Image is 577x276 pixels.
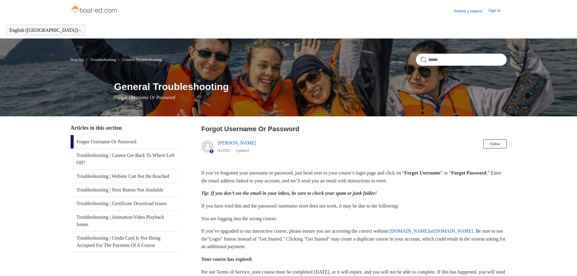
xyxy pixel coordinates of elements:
[433,228,473,234] a: [DOMAIN_NAME]
[483,139,506,148] button: Follow Article
[236,148,249,153] li: Updated
[390,228,429,234] a: [DOMAIN_NAME]
[218,148,230,153] time: 05/20/2025, 12:58
[416,54,507,66] input: Search
[71,211,180,231] a: Troubleshooting | Animation/Video Playback Issues
[201,227,507,251] p: If you’ve upgraded to our interactive course, please ensure you are accessing the correct website...
[71,183,180,197] a: Troubleshooting | Next Button Not Available
[71,135,180,148] a: Forgot Username Or Password
[71,170,180,183] a: Troubleshooting | Website Can Not Be Reached
[71,125,122,131] span: Articles in this section
[201,169,507,185] p: If you’ve forgotten your username or password, just head over to your course’s login page and cli...
[218,140,256,145] a: [PERSON_NAME]
[451,170,486,175] strong: Forgot Password
[404,170,441,175] strong: Forgot Username
[114,95,175,100] span: Forgot Username Or Password
[85,57,117,62] li: Troubleshooting
[71,57,84,62] a: Boat-Ed
[201,215,507,223] p: You are logging into the wrong course:
[117,57,162,62] li: General Troubleshooting
[488,7,506,15] a: Sign in
[9,28,82,33] button: English ([GEOGRAPHIC_DATA])
[71,57,85,62] li: Boat-Ed
[123,57,162,62] a: General Troubleshooting
[201,202,507,210] p: If you have tried this and the password /username reset does not work, it may be due to the follo...
[90,57,116,62] a: Troubleshooting
[201,257,253,262] strong: Your course has expired:
[71,197,180,210] a: Troubleshooting | Certificate Download Issues
[201,191,377,196] em: Tip: If you don’t see the email in your inbox, be sure to check your spam or junk folder!
[71,231,180,252] a: Troubleshooting | Credit Card Is Not Being Accepted For The Payment Of A Course
[454,8,488,14] a: Submit a request
[114,79,507,94] h1: General Troubleshooting
[201,124,507,134] h2: Forgot Username Or Password
[71,149,180,169] a: Troubleshooting | Cannot Get Back To Where Left Off?
[71,4,119,16] img: Boat-Ed Help Center home page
